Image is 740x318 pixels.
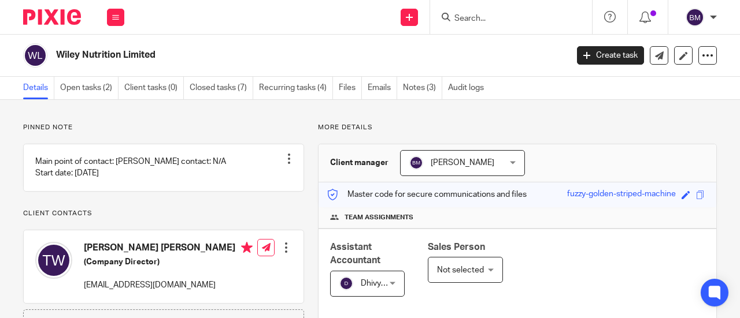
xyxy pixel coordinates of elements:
span: Not selected [437,266,484,274]
a: Files [339,77,362,99]
a: Open tasks (2) [60,77,119,99]
p: Master code for secure communications and files [327,189,527,200]
p: [EMAIL_ADDRESS][DOMAIN_NAME] [84,279,253,291]
img: svg%3E [339,276,353,290]
img: svg%3E [686,8,704,27]
span: Dhivya S T [361,279,398,287]
h3: Client manager [330,157,388,169]
h4: [PERSON_NAME] [PERSON_NAME] [84,242,253,256]
span: Team assignments [345,213,413,222]
img: svg%3E [409,156,423,170]
a: Emails [368,77,397,99]
span: Assistant Accountant [330,242,380,265]
h2: Wiley Nutrition Limited [56,49,459,61]
span: Sales Person [428,242,485,252]
a: Audit logs [448,77,490,99]
img: Pixie [23,9,81,25]
a: Client tasks (0) [124,77,184,99]
a: Notes (3) [403,77,442,99]
span: [PERSON_NAME] [431,159,494,167]
img: svg%3E [23,43,47,68]
p: More details [318,123,717,132]
img: svg%3E [35,242,72,279]
a: Recurring tasks (4) [259,77,333,99]
i: Primary [241,242,253,253]
a: Closed tasks (7) [190,77,253,99]
a: Details [23,77,54,99]
p: Client contacts [23,209,304,218]
input: Search [453,14,557,24]
h5: (Company Director) [84,256,253,268]
div: fuzzy-golden-striped-machine [567,188,676,201]
a: Create task [577,46,644,65]
p: Pinned note [23,123,304,132]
